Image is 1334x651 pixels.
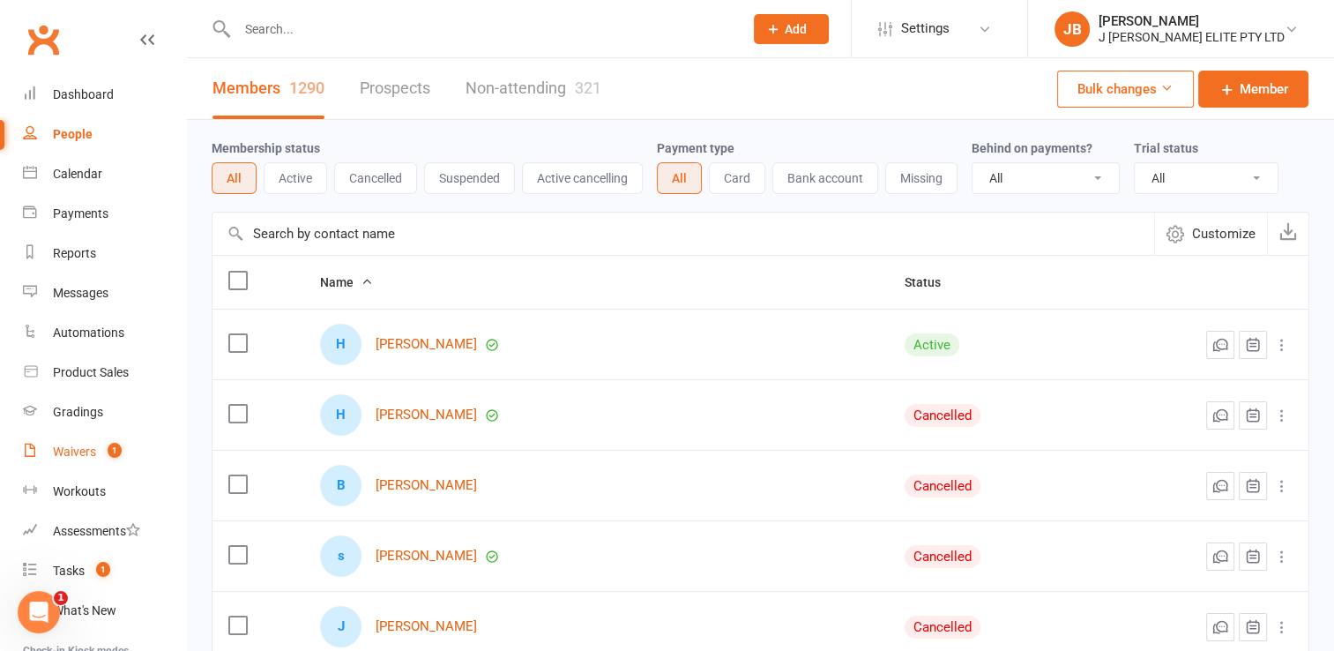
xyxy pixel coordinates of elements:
div: Reports [53,246,96,260]
button: Suspended [424,162,515,194]
div: Waivers [53,445,96,459]
div: Bailey [320,465,361,506]
button: Active cancelling [522,162,643,194]
div: Dashboard [53,87,114,101]
input: Search... [232,17,731,41]
div: People [53,127,93,141]
a: [PERSON_NAME] [376,619,477,634]
div: Cancelled [905,545,980,568]
div: What's New [53,603,116,617]
div: Cancelled [905,404,980,427]
div: JB [1055,11,1090,47]
span: Add [785,22,807,36]
span: Member [1240,79,1288,100]
div: Messages [53,286,108,300]
a: Workouts [23,472,186,512]
button: Cancelled [334,162,417,194]
button: All [212,162,257,194]
div: Payments [53,206,108,221]
a: Gradings [23,393,186,432]
div: Workouts [53,484,106,498]
span: 1 [108,443,122,458]
div: Harrison [320,394,361,436]
label: Membership status [212,141,320,155]
a: [PERSON_NAME] [376,408,477,423]
a: Dashboard [23,75,186,115]
button: Bulk changes [1057,71,1194,108]
button: Name [320,272,373,293]
div: Cancelled [905,475,980,498]
label: Behind on payments? [972,141,1092,155]
div: Assessments [53,524,140,538]
a: Members1290 [212,58,324,119]
div: Product Sales [53,365,129,379]
div: Cancelled [905,616,980,639]
div: Automations [53,325,124,340]
a: Automations [23,313,186,353]
span: 1 [96,562,110,577]
a: Payments [23,194,186,234]
span: Customize [1192,223,1256,244]
a: Reports [23,234,186,273]
a: Waivers 1 [23,432,186,472]
span: Name [320,275,373,289]
a: What's New [23,591,186,631]
a: People [23,115,186,154]
div: Active [905,333,959,356]
div: Calendar [53,167,102,181]
a: [PERSON_NAME] [376,549,477,564]
a: Assessments [23,512,186,551]
span: Status [905,275,960,289]
button: Customize [1154,213,1267,255]
button: Active [264,162,327,194]
div: sean [320,535,361,577]
a: Product Sales [23,353,186,393]
span: Settings [901,9,950,49]
a: [PERSON_NAME] [376,478,477,493]
div: [PERSON_NAME] [1099,13,1285,29]
a: Prospects [360,58,430,119]
button: Missing [885,162,958,194]
button: Card [709,162,765,194]
a: Clubworx [21,18,65,62]
iframe: Intercom live chat [18,591,60,633]
div: Joenah [320,606,361,647]
a: Messages [23,273,186,313]
div: Tasks [53,564,85,578]
label: Trial status [1134,141,1198,155]
button: Status [905,272,960,293]
span: 1 [54,591,68,605]
a: [PERSON_NAME] [376,337,477,352]
a: Non-attending321 [466,58,601,119]
div: Gradings [53,405,103,419]
div: J [PERSON_NAME] ELITE PTY LTD [1099,29,1285,45]
button: All [657,162,702,194]
input: Search by contact name [212,213,1154,255]
button: Bank account [772,162,878,194]
label: Payment type [657,141,734,155]
button: Add [754,14,829,44]
div: 1290 [289,79,324,97]
a: Member [1198,71,1308,108]
div: Hassan [320,324,361,365]
a: Calendar [23,154,186,194]
div: 321 [575,79,601,97]
a: Tasks 1 [23,551,186,591]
